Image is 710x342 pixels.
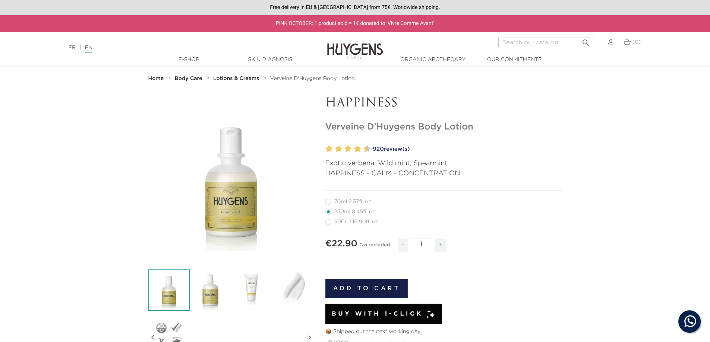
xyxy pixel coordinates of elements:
[325,159,562,169] p: Exotic verbena, Wild mint, Spearmint
[365,144,370,154] label: 10
[362,144,365,154] label: 9
[498,38,593,47] input: Search
[325,199,381,205] label: 70ml 2.37fl. oz.
[65,43,290,52] div: |
[435,239,446,252] span: +
[270,76,355,81] span: Verveine D'Huygens Body Lotion
[325,122,562,132] h1: Verveine D'Huygens Body Lotion
[373,146,384,152] span: 920
[334,144,336,154] label: 3
[233,56,307,64] a: Skin Diagnosis
[396,56,470,64] a: Organic Apothecary
[325,169,562,179] p: HAPPINESS - CALM - CONCENTRATION
[325,239,357,248] span: €22.90
[327,144,333,154] label: 2
[352,144,355,154] label: 7
[270,76,355,81] a: Verveine D'Huygens Body Lotion
[356,144,361,154] label: 8
[324,144,327,154] label: 1
[632,39,641,45] span: (0)
[325,219,387,225] label: 500ml 16.90fl. oz
[152,56,226,64] a: E-Shop
[325,328,562,336] p: 📦 Shipped out the next working day
[325,209,385,215] label: 250ml 8.45fl. oz.
[148,76,164,81] strong: Home
[346,144,352,154] label: 6
[213,76,261,81] a: Lotions & Creams
[175,76,204,81] a: Body Care
[69,45,76,50] a: FR
[85,45,92,53] a: EN
[325,96,562,111] p: HAPPINESS
[398,239,408,252] span: -
[175,76,202,81] strong: Body Care
[359,237,390,257] div: Tax included
[579,35,593,45] button: 
[327,31,383,60] img: Huygens
[325,279,408,298] button: Add to cart
[337,144,342,154] label: 4
[477,56,552,64] a: Our commitments
[213,76,259,81] strong: Lotions & Creams
[343,144,345,154] label: 5
[368,144,562,155] a: -920review(s)
[148,76,165,81] a: Home
[581,36,590,45] i: 
[410,238,432,251] input: Quantity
